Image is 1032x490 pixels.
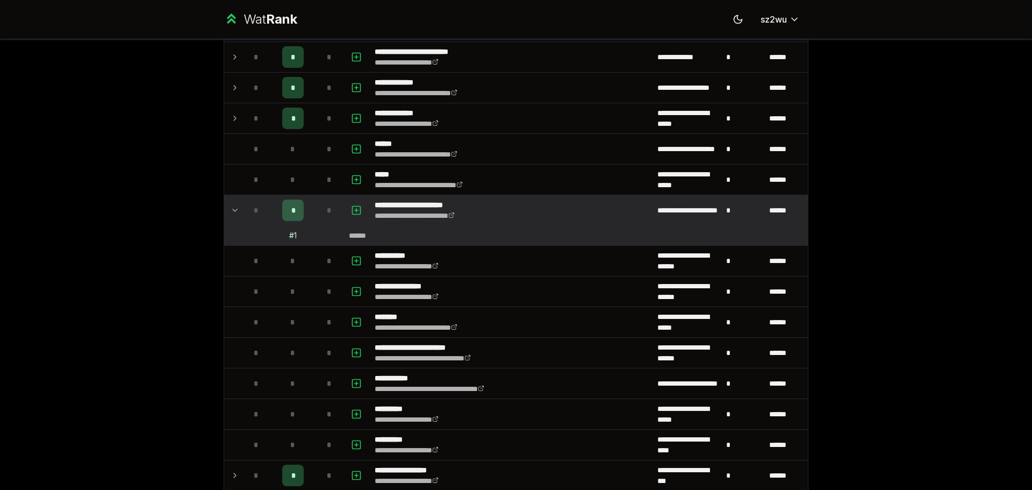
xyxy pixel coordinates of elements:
a: WatRank [224,11,297,28]
span: sz2wu [761,13,787,26]
button: sz2wu [752,10,808,29]
span: Rank [266,11,297,27]
div: Wat [243,11,297,28]
div: # 1 [289,230,297,241]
